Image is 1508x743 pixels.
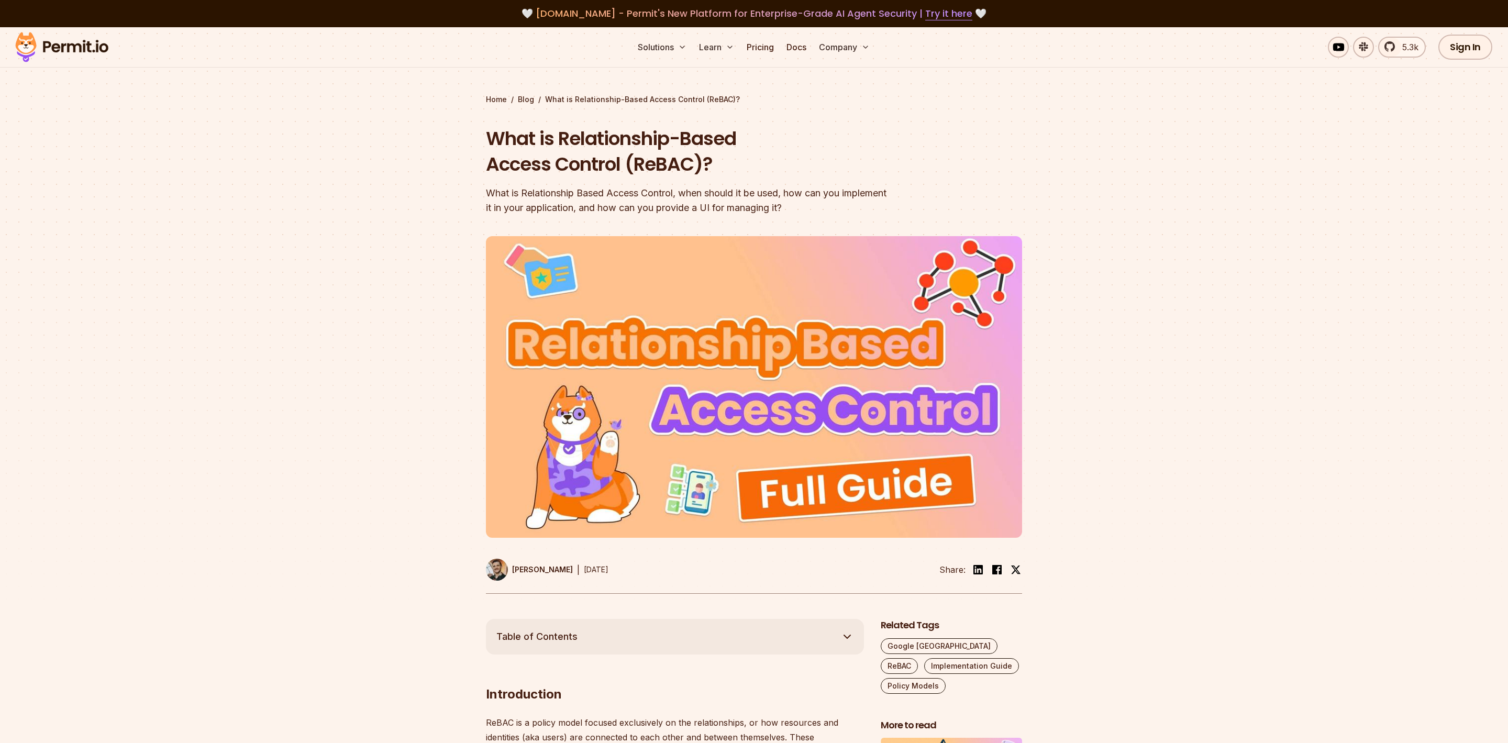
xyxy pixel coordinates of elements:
h1: What is Relationship-Based Access Control (ReBAC)? [486,126,888,178]
img: What is Relationship-Based Access Control (ReBAC)? [486,236,1022,538]
a: Blog [518,94,534,105]
a: [PERSON_NAME] [486,559,573,581]
h2: Related Tags [881,619,1022,632]
div: | [577,563,580,576]
span: [DOMAIN_NAME] - Permit's New Platform for Enterprise-Grade AI Agent Security | [536,7,972,20]
h2: More to read [881,719,1022,732]
a: Sign In [1438,35,1492,60]
img: Daniel Bass [486,559,508,581]
div: What is Relationship Based Access Control, when should it be used, how can you implement it in yo... [486,186,888,215]
a: Policy Models [881,678,946,694]
img: linkedin [972,563,984,576]
a: Docs [782,37,811,58]
a: Google [GEOGRAPHIC_DATA] [881,638,997,654]
time: [DATE] [584,565,608,574]
a: Home [486,94,507,105]
a: Pricing [742,37,778,58]
h2: Introduction [486,644,864,703]
img: facebook [991,563,1003,576]
a: Try it here [925,7,972,20]
img: twitter [1011,564,1021,575]
button: Table of Contents [486,619,864,655]
button: Company [815,37,874,58]
a: Implementation Guide [924,658,1019,674]
span: 5.3k [1396,41,1418,53]
p: [PERSON_NAME] [512,564,573,575]
li: Share: [939,563,966,576]
a: 5.3k [1378,37,1426,58]
div: / / [486,94,1022,105]
button: Learn [695,37,738,58]
button: Solutions [634,37,691,58]
div: 🤍 🤍 [25,6,1483,21]
img: Permit logo [10,29,113,65]
a: ReBAC [881,658,918,674]
span: Table of Contents [496,629,578,644]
